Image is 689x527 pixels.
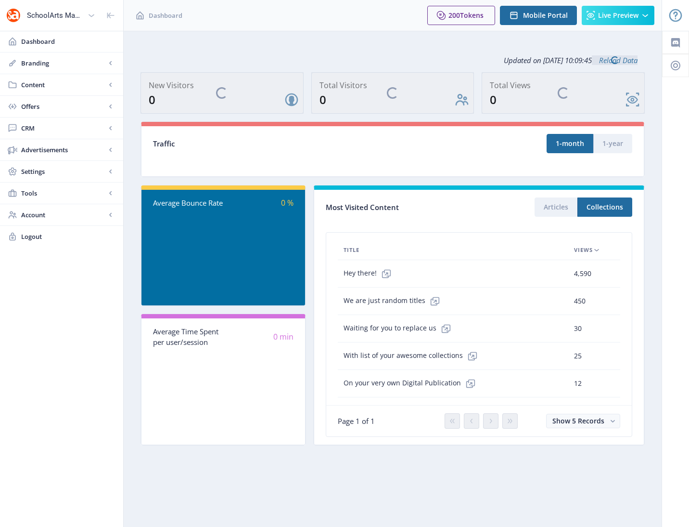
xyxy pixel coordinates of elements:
span: Offers [21,102,106,111]
span: 25 [574,350,582,362]
span: 4,590 [574,268,591,279]
button: Articles [535,198,577,217]
div: Most Visited Content [326,200,479,215]
span: We are just random titles [344,291,445,311]
div: Average Time Spent per user/session [153,326,223,348]
span: 12 [574,378,582,389]
span: Branding [21,58,106,68]
button: 1-month [547,134,593,153]
span: 0 % [281,198,293,208]
button: 1-year [593,134,632,153]
span: Title [344,244,359,256]
span: Dashboard [149,11,182,20]
button: Mobile Portal [500,6,577,25]
span: Advertisements [21,145,106,155]
div: Updated on [DATE] 10:09:45 [140,48,645,72]
span: Views [574,244,593,256]
span: 450 [574,295,586,307]
span: Hey there! [344,264,396,283]
span: Waiting for you to replace us [344,319,456,338]
span: CRM [21,123,106,133]
span: Logout [21,232,115,241]
span: Account [21,210,106,220]
div: Traffic [153,138,393,149]
span: Tools [21,188,106,198]
span: With list of your awesome collections [344,346,482,366]
div: 0 min [223,331,293,343]
span: Mobile Portal [523,12,568,19]
img: properties.app_icon.png [6,8,21,23]
button: Live Preview [582,6,654,25]
span: Tokens [460,11,484,20]
button: Collections [577,198,632,217]
span: 30 [574,323,582,334]
a: Reload Data [592,55,638,65]
span: Page 1 of 1 [338,416,375,426]
span: On your very own Digital Publication [344,374,480,393]
span: Dashboard [21,37,115,46]
span: Content [21,80,106,90]
button: Show 5 Records [546,414,620,428]
div: SchoolArts Magazine [27,5,84,26]
span: Show 5 Records [552,416,604,425]
div: Average Bounce Rate [153,198,223,209]
span: Settings [21,167,106,176]
button: 200Tokens [427,6,495,25]
span: Live Preview [598,12,638,19]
